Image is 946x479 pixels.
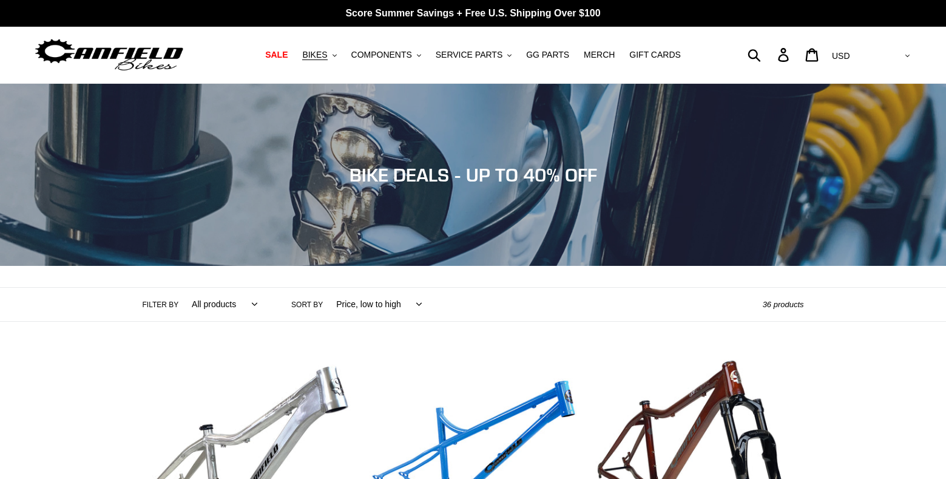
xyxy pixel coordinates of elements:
[296,47,342,63] button: BIKES
[763,300,804,309] span: 36 products
[350,164,597,186] span: BIKE DEALS - UP TO 40% OFF
[302,50,327,60] span: BIKES
[143,299,179,310] label: Filter by
[578,47,621,63] a: MERCH
[629,50,681,60] span: GIFT CARDS
[345,47,427,63] button: COMPONENTS
[33,36,185,74] img: Canfield Bikes
[291,299,323,310] label: Sort by
[584,50,615,60] span: MERCH
[259,47,294,63] a: SALE
[430,47,518,63] button: SERVICE PARTS
[351,50,412,60] span: COMPONENTS
[265,50,288,60] span: SALE
[526,50,569,60] span: GG PARTS
[754,41,785,68] input: Search
[520,47,575,63] a: GG PARTS
[436,50,502,60] span: SERVICE PARTS
[623,47,687,63] a: GIFT CARDS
